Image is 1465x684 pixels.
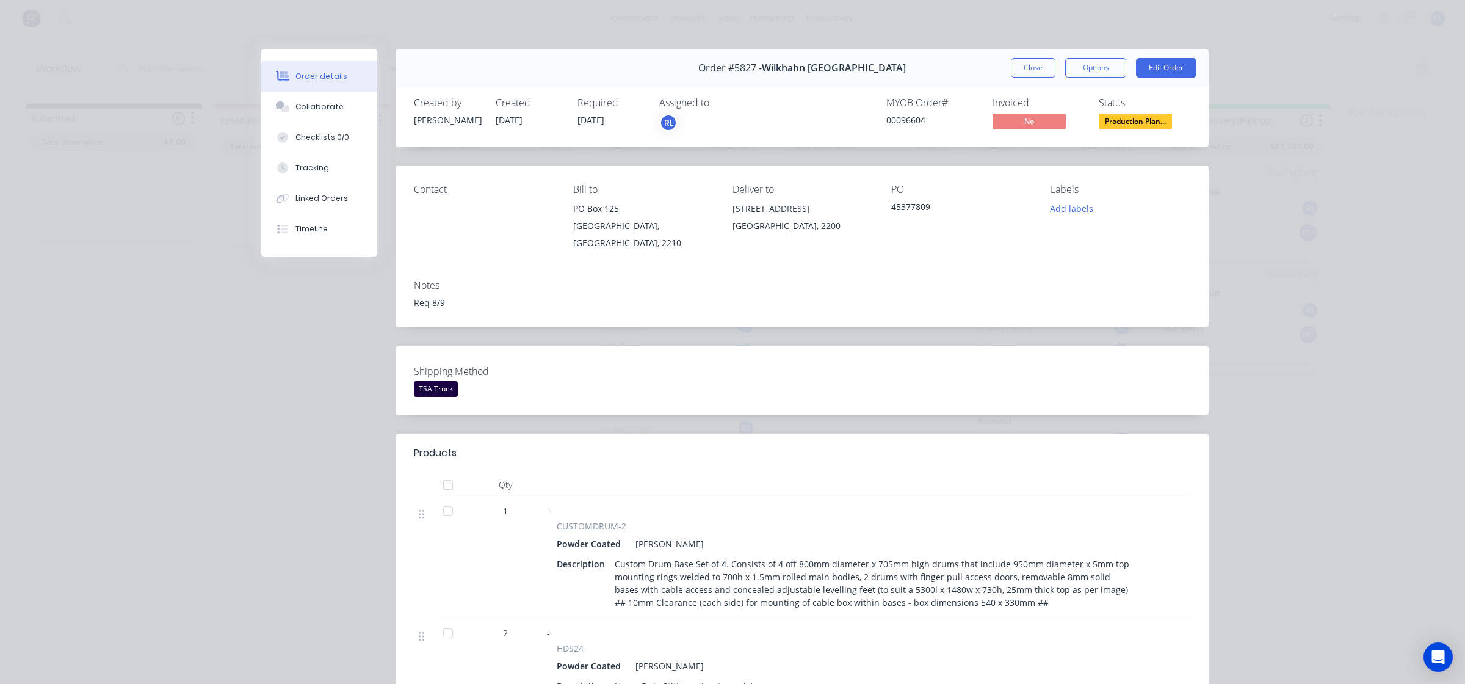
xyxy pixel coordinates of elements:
[295,71,347,82] div: Order details
[993,114,1066,129] span: No
[610,555,1138,611] div: Custom Drum Base Set of 4. Consists of 4 off 800mm diameter x 705mm high drums that include 950mm...
[261,61,377,92] button: Order details
[557,520,626,533] span: CUSTOMDRUM-2
[659,114,678,132] button: RL
[733,200,872,239] div: [STREET_ADDRESS][GEOGRAPHIC_DATA], 2200
[295,132,349,143] div: Checklists 0/0
[557,657,626,675] div: Powder Coated
[414,296,1190,309] div: Req 8/9
[261,153,377,183] button: Tracking
[261,183,377,214] button: Linked Orders
[1099,114,1172,132] button: Production Plan...
[577,97,645,109] div: Required
[698,62,762,74] span: Order #5827 -
[573,200,713,217] div: PO Box 125
[1051,184,1190,195] div: Labels
[414,97,481,109] div: Created by
[577,114,604,126] span: [DATE]
[547,627,550,639] span: -
[1136,58,1196,78] button: Edit Order
[414,114,481,126] div: [PERSON_NAME]
[1065,58,1126,78] button: Options
[414,184,554,195] div: Contact
[295,101,344,112] div: Collaborate
[886,114,978,126] div: 00096604
[1011,58,1055,78] button: Close
[1044,200,1100,217] button: Add labels
[631,657,704,675] div: [PERSON_NAME]
[1423,642,1453,672] div: Open Intercom Messenger
[496,97,563,109] div: Created
[631,535,704,553] div: [PERSON_NAME]
[295,224,328,235] div: Timeline
[503,504,508,517] span: 1
[1099,97,1190,109] div: Status
[659,97,781,109] div: Assigned to
[503,627,508,639] span: 2
[762,62,906,74] span: Wilkhahn [GEOGRAPHIC_DATA]
[547,505,550,517] span: -
[557,642,584,655] span: HDS24
[733,217,872,235] div: [GEOGRAPHIC_DATA], 2200
[414,280,1190,291] div: Notes
[573,200,713,252] div: PO Box 125[GEOGRAPHIC_DATA], [GEOGRAPHIC_DATA], 2210
[414,446,457,460] div: Products
[1099,114,1172,129] span: Production Plan...
[295,162,329,173] div: Tracking
[733,184,872,195] div: Deliver to
[886,97,978,109] div: MYOB Order #
[469,473,542,497] div: Qty
[557,535,626,553] div: Powder Coated
[261,92,377,122] button: Collaborate
[557,555,610,573] div: Description
[733,200,872,217] div: [STREET_ADDRESS]
[414,364,566,379] label: Shipping Method
[261,214,377,244] button: Timeline
[573,184,713,195] div: Bill to
[261,122,377,153] button: Checklists 0/0
[891,184,1031,195] div: PO
[414,381,458,397] div: TSA Truck
[993,97,1084,109] div: Invoiced
[496,114,523,126] span: [DATE]
[573,217,713,252] div: [GEOGRAPHIC_DATA], [GEOGRAPHIC_DATA], 2210
[891,200,1031,217] div: 45377809
[295,193,348,204] div: Linked Orders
